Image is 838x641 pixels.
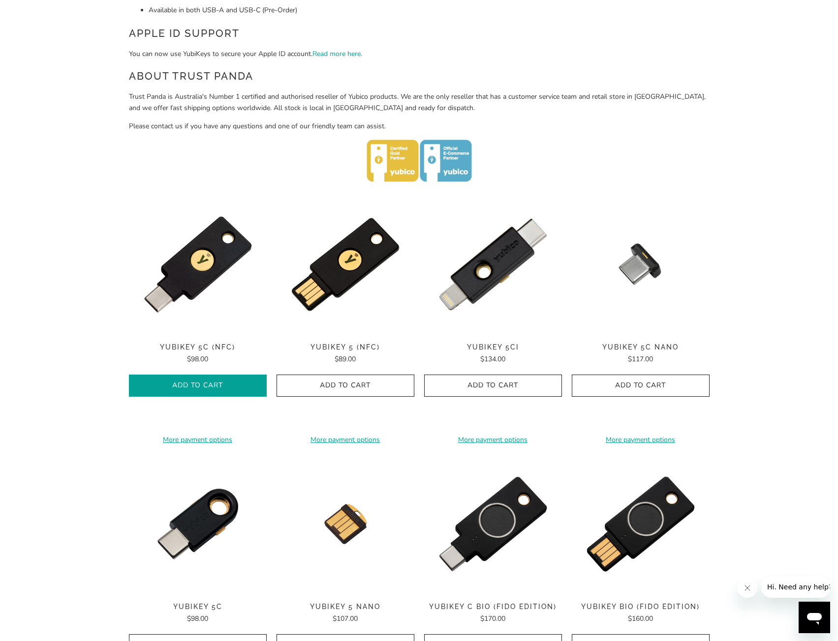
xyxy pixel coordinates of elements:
span: YubiKey C Bio (FIDO Edition) [424,603,562,611]
span: YubiKey 5 (NFC) [277,343,414,351]
a: Read more here [312,49,361,58]
iframe: Button to launch messaging window [799,602,830,633]
span: $107.00 [333,614,358,623]
h2: Apple ID Support [129,26,710,41]
a: YubiKey 5C (NFC) $98.00 [129,343,267,365]
button: Add to Cart [572,375,710,397]
span: YubiKey 5Ci [424,343,562,351]
span: YubiKey 5C [129,603,267,611]
span: Add to Cart [139,381,256,390]
span: Add to Cart [435,381,552,390]
a: YubiKey C Bio (FIDO Edition) $170.00 [424,603,562,624]
span: YubiKey Bio (FIDO Edition) [572,603,710,611]
a: More payment options [424,435,562,445]
a: YubiKey 5C (NFC) - Trust Panda YubiKey 5C (NFC) - Trust Panda [129,196,267,333]
img: YubiKey Bio (FIDO Edition) - Trust Panda [572,455,710,593]
a: YubiKey 5 (NFC) - Trust Panda YubiKey 5 (NFC) - Trust Panda [277,196,414,333]
a: YubiKey 5C Nano - Trust Panda YubiKey 5C Nano - Trust Panda [572,196,710,333]
a: YubiKey 5 (NFC) $89.00 [277,343,414,365]
p: Please contact us if you have any questions and one of our friendly team can assist. [129,121,710,132]
iframe: Message from company [761,576,830,598]
span: $117.00 [628,354,653,364]
a: YubiKey 5 Nano $107.00 [277,603,414,624]
h2: About Trust Panda [129,68,710,84]
img: YubiKey 5C (NFC) - Trust Panda [129,196,267,333]
span: Add to Cart [582,381,699,390]
button: Add to Cart [277,375,414,397]
p: You can now use YubiKeys to secure your Apple ID account. . [129,49,710,59]
img: YubiKey 5Ci - Trust Panda [424,196,562,333]
a: YubiKey 5C Nano $117.00 [572,343,710,365]
span: $98.00 [187,614,208,623]
a: YubiKey Bio (FIDO Edition) - Trust Panda YubiKey Bio (FIDO Edition) - Trust Panda [572,455,710,593]
img: YubiKey C Bio (FIDO Edition) - Trust Panda [424,455,562,593]
img: YubiKey 5C - Trust Panda [129,455,267,593]
span: YubiKey 5 Nano [277,603,414,611]
span: $160.00 [628,614,653,623]
a: More payment options [129,435,267,445]
span: YubiKey 5C (NFC) [129,343,267,351]
a: YubiKey 5C $98.00 [129,603,267,624]
button: Add to Cart [129,375,267,397]
span: $170.00 [480,614,505,623]
a: More payment options [572,435,710,445]
span: YubiKey 5C Nano [572,343,710,351]
p: Trust Panda is Australia's Number 1 certified and authorised reseller of Yubico products. We are ... [129,91,710,114]
a: YubiKey 5Ci $134.00 [424,343,562,365]
button: Add to Cart [424,375,562,397]
a: YubiKey 5Ci - Trust Panda YubiKey 5Ci - Trust Panda [424,196,562,333]
iframe: Close message [738,578,757,598]
span: Add to Cart [287,381,404,390]
a: YubiKey 5 Nano - Trust Panda YubiKey 5 Nano - Trust Panda [277,455,414,593]
a: More payment options [277,435,414,445]
span: $89.00 [335,354,356,364]
a: YubiKey Bio (FIDO Edition) $160.00 [572,603,710,624]
span: $98.00 [187,354,208,364]
img: YubiKey 5 (NFC) - Trust Panda [277,196,414,333]
a: YubiKey C Bio (FIDO Edition) - Trust Panda YubiKey C Bio (FIDO Edition) - Trust Panda [424,455,562,593]
span: Hi. Need any help? [6,7,71,15]
li: Available in both USB-A and USB-C (Pre-Order) [149,5,710,16]
img: YubiKey 5 Nano - Trust Panda [277,455,414,593]
img: YubiKey 5C Nano - Trust Panda [572,196,710,333]
a: YubiKey 5C - Trust Panda YubiKey 5C - Trust Panda [129,455,267,593]
span: $134.00 [480,354,505,364]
